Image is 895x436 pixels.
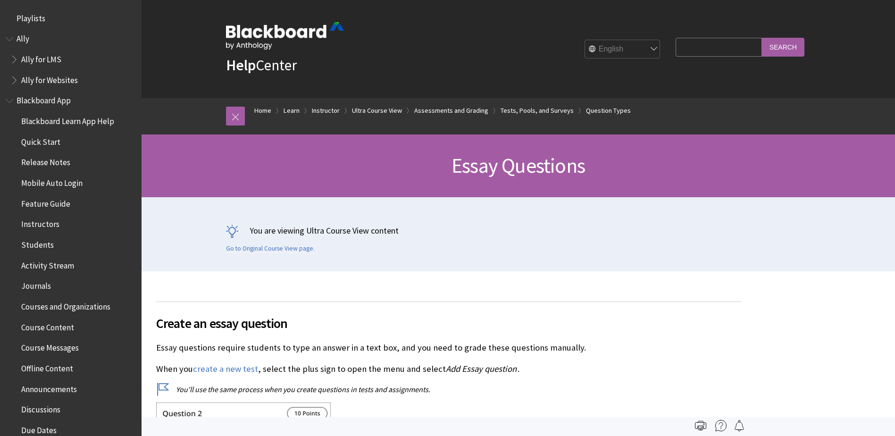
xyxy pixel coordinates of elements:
[21,217,59,229] span: Instructors
[156,313,741,333] span: Create an essay question
[21,72,78,85] span: Ally for Websites
[6,31,136,88] nav: Book outline for Anthology Ally Help
[226,225,811,236] p: You are viewing Ultra Course View content
[254,105,271,117] a: Home
[352,105,402,117] a: Ultra Course View
[17,93,71,106] span: Blackboard App
[21,402,60,414] span: Discussions
[715,420,727,431] img: More help
[6,10,136,26] nav: Book outline for Playlists
[17,31,29,44] span: Ally
[17,10,45,23] span: Playlists
[226,244,315,253] a: Go to Original Course View page.
[21,196,70,209] span: Feature Guide
[156,384,741,394] p: You'll use the same process when you create questions in tests and assignments.
[586,105,631,117] a: Question Types
[762,38,804,56] input: Search
[21,361,73,373] span: Offline Content
[226,56,297,75] a: HelpCenter
[585,40,661,59] select: Site Language Selector
[21,340,79,353] span: Course Messages
[156,342,741,354] p: Essay questions require students to type an answer in a text box, and you need to grade these que...
[21,51,61,64] span: Ally for LMS
[21,237,54,250] span: Students
[21,381,77,394] span: Announcements
[452,152,585,178] span: Essay Questions
[21,113,114,126] span: Blackboard Learn App Help
[21,299,110,311] span: Courses and Organizations
[193,363,258,375] a: create a new test
[226,56,256,75] strong: Help
[21,319,74,332] span: Course Content
[21,422,57,435] span: Due Dates
[312,105,340,117] a: Instructor
[501,105,574,117] a: Tests, Pools, and Surveys
[414,105,488,117] a: Assessments and Grading
[284,105,300,117] a: Learn
[734,420,745,431] img: Follow this page
[226,22,344,50] img: Blackboard by Anthology
[21,258,74,270] span: Activity Stream
[21,278,51,291] span: Journals
[446,363,517,374] span: Add Essay question
[156,363,741,375] p: When you , select the plus sign to open the menu and select .
[21,134,60,147] span: Quick Start
[21,155,70,168] span: Release Notes
[21,175,83,188] span: Mobile Auto Login
[695,420,706,431] img: Print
